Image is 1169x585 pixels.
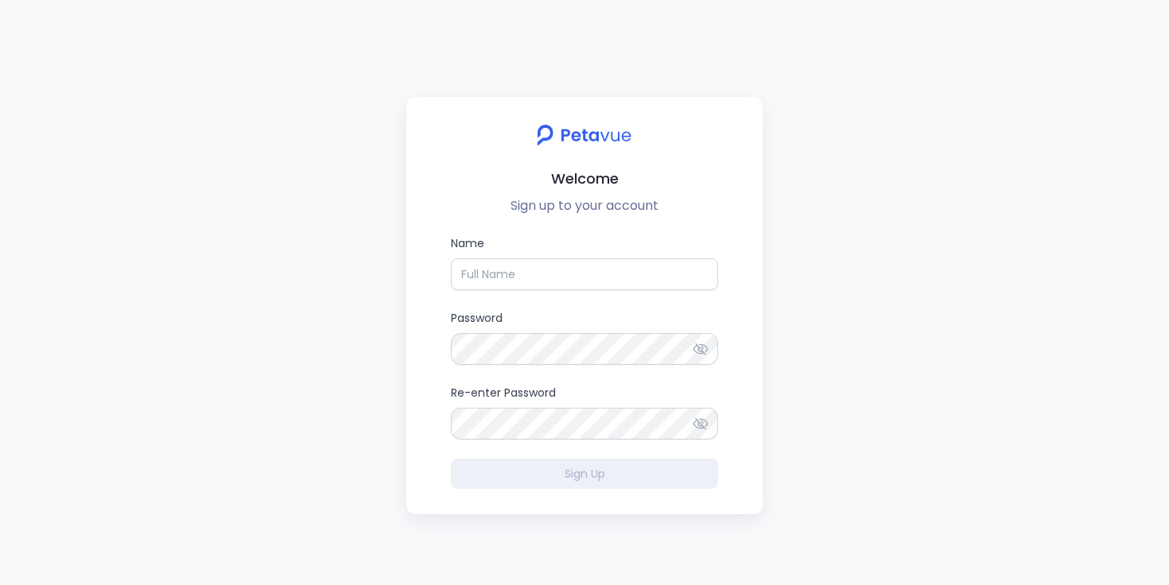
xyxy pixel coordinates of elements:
[451,234,718,290] label: Name
[451,384,718,440] label: Re-enter Password
[451,258,718,290] input: Name
[419,167,750,190] h2: Welcome
[451,459,718,489] button: Sign Up
[451,333,718,365] input: Password
[419,196,750,215] p: Sign up to your account
[565,466,605,482] span: Sign Up
[451,408,718,440] input: Re-enter Password
[451,309,718,365] label: Password
[526,116,642,154] img: petavue logo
